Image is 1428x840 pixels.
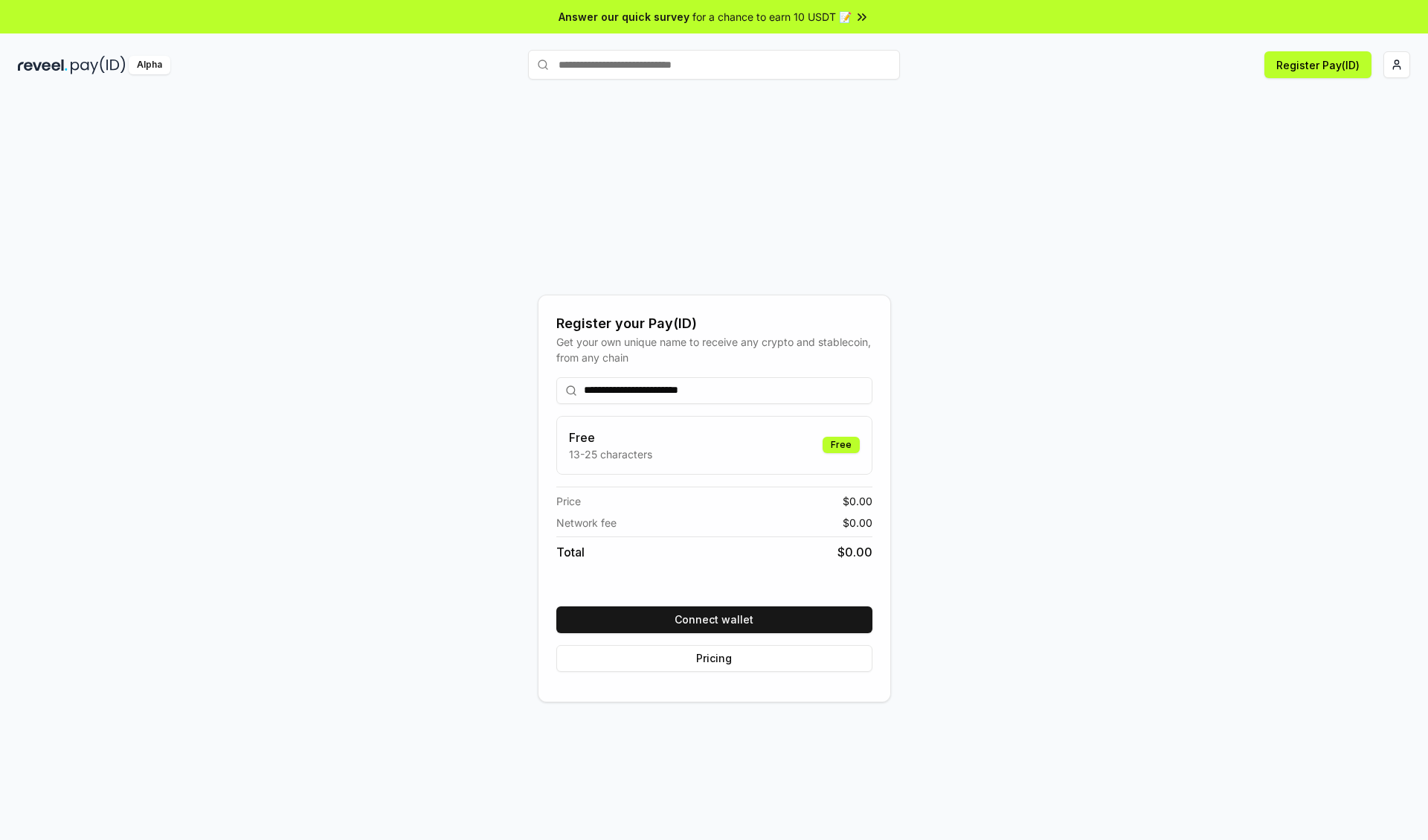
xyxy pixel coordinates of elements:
[569,429,652,446] h3: Free
[1264,51,1371,78] button: Register Pay(ID)
[843,515,872,530] span: $ 0.00
[823,437,860,453] div: Free
[559,9,689,25] span: Answer our quick survey
[71,56,126,74] img: pay_id
[556,645,872,672] button: Pricing
[556,334,872,365] div: Get your own unique name to receive any crypto and stablecoin, from any chain
[692,9,852,25] span: for a chance to earn 10 USDT 📝
[569,446,652,462] p: 13-25 characters
[129,56,170,74] div: Alpha
[843,493,872,509] span: $ 0.00
[556,543,585,561] span: Total
[556,606,872,633] button: Connect wallet
[837,543,872,561] span: $ 0.00
[556,313,872,334] div: Register your Pay(ID)
[556,515,617,530] span: Network fee
[18,56,68,74] img: reveel_dark
[556,493,581,509] span: Price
